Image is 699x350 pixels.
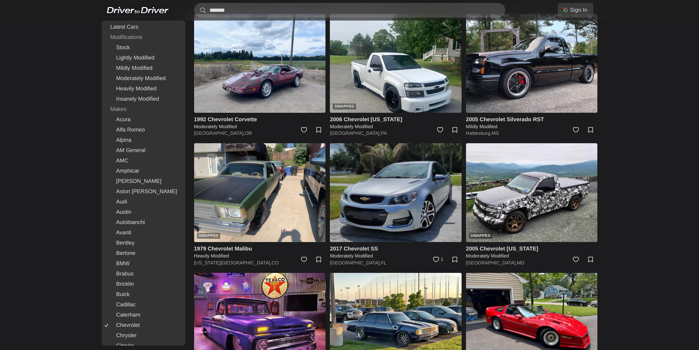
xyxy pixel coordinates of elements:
[103,228,184,238] a: Avanti
[194,130,245,136] a: [GEOGRAPHIC_DATA],
[194,143,326,242] img: 1979 Chevrolet Malibu for sale
[103,279,184,289] a: Bricklin
[194,253,326,259] h5: Heavily Modified
[103,125,184,135] a: Alfa Romeo
[330,123,462,130] h5: Moderately Modified
[194,116,326,123] h4: 1992 Chevrolet Corvette
[492,130,499,136] a: MS
[330,116,462,130] a: 2006 Chevrolet [US_STATE] Moderately Modified
[333,104,356,109] div: Swapped
[103,259,184,269] a: BMW
[103,63,184,73] a: Mildly Modified
[272,260,279,266] a: CO
[103,22,184,32] a: Latest Cars
[103,32,184,43] div: Modifications
[103,84,184,94] a: Heavily Modified
[330,245,462,253] h4: 2017 Chevrolet SS
[245,130,252,136] a: OR
[103,197,184,207] a: Audi
[103,331,184,341] a: Chrysler
[469,233,492,239] div: Swapped
[194,143,326,242] a: Swapped
[330,116,462,123] h4: 2006 Chevrolet [US_STATE]
[103,166,184,176] a: Amphicar
[517,260,524,266] a: MD
[466,130,492,136] a: Hattiesburg,
[103,145,184,156] a: AM General
[103,217,184,228] a: Autobianchi
[330,14,462,113] a: Swapped
[103,176,184,187] a: [PERSON_NAME]
[103,43,184,53] a: Stock
[103,53,184,63] a: Lightly Modified
[103,238,184,248] a: Bentley
[103,300,184,310] a: Cadillac
[103,104,184,115] div: Makes
[429,253,445,269] a: 1
[194,245,326,259] a: 1979 Chevrolet Malibu Heavily Modified
[103,207,184,217] a: Austin
[330,130,381,136] a: [GEOGRAPHIC_DATA],
[194,14,326,113] img: 1992 Chevrolet Corvette for sale
[103,73,184,84] a: Moderately Modified
[381,130,387,136] a: PA
[466,143,598,242] img: 2005 Chevrolet Colorado for sale
[381,260,386,266] a: FL
[466,143,598,242] a: Swapped
[330,253,462,259] h5: Moderately Modified
[103,115,184,125] a: Acura
[466,260,517,266] a: [GEOGRAPHIC_DATA],
[558,3,593,18] a: Sign In
[194,260,272,266] a: [US_STATE][GEOGRAPHIC_DATA],
[103,135,184,145] a: Alpina
[330,245,462,259] a: 2017 Chevrolet SS Moderately Modified
[466,14,598,113] img: 2005 Chevrolet Silverado RST for sale
[466,123,598,130] h5: Mildly Modified
[466,116,598,123] h4: 2005 Chevrolet Silverado RST
[103,187,184,197] a: Aston [PERSON_NAME]
[103,320,184,331] a: Chevrolet
[103,289,184,300] a: Buick
[466,116,598,130] a: 2005 Chevrolet Silverado RST Mildly Modified
[466,253,598,259] h5: Moderately Modified
[466,245,598,259] a: 2005 Chevrolet [US_STATE] Moderately Modified
[330,14,462,113] img: 2006 Chevrolet Colorado for sale
[103,269,184,279] a: Brabus
[330,143,462,242] img: 2017 Chevrolet SS for sale
[103,94,184,104] a: Insanely Modified
[194,245,326,253] h4: 1979 Chevrolet Malibu
[103,248,184,259] a: Bertone
[330,260,381,266] a: [GEOGRAPHIC_DATA],
[197,233,220,239] div: Swapped
[103,310,184,320] a: Caterham
[194,123,326,130] h5: Moderately Modified
[194,116,326,130] a: 1992 Chevrolet Corvette Moderately Modified
[103,156,184,166] a: AMC
[466,245,598,253] h4: 2005 Chevrolet [US_STATE]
